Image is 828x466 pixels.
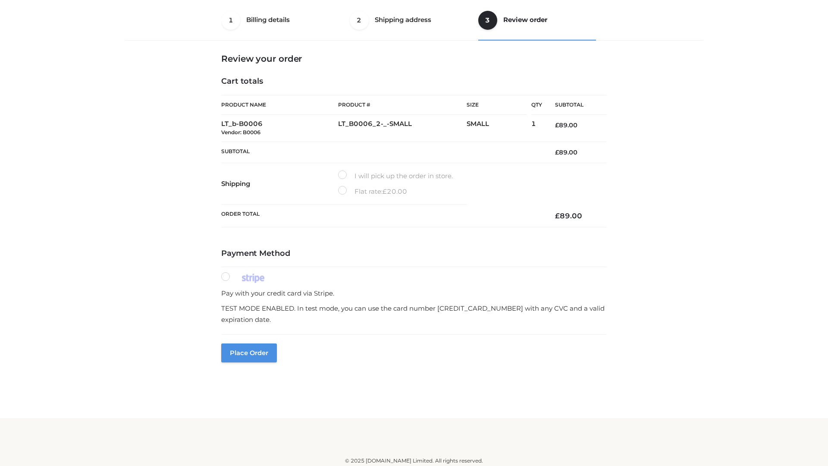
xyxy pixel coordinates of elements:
th: Qty [531,95,542,115]
h4: Payment Method [221,249,607,258]
p: TEST MODE ENABLED. In test mode, you can use the card number [CREDIT_CARD_NUMBER] with any CVC an... [221,303,607,325]
p: Pay with your credit card via Stripe. [221,288,607,299]
bdi: 89.00 [555,211,582,220]
th: Product Name [221,95,338,115]
span: £ [555,121,559,129]
th: Subtotal [542,95,607,115]
label: Flat rate: [338,186,407,197]
span: £ [555,148,559,156]
bdi: 89.00 [555,148,577,156]
th: Shipping [221,163,338,205]
span: £ [555,211,560,220]
h3: Review your order [221,54,607,64]
td: SMALL [467,115,531,142]
bdi: 20.00 [383,187,407,195]
small: Vendor: B0006 [221,129,260,135]
bdi: 89.00 [555,121,577,129]
label: I will pick up the order in store. [338,170,453,182]
td: 1 [531,115,542,142]
span: £ [383,187,387,195]
button: Place order [221,343,277,362]
td: LT_B0006_2-_-SMALL [338,115,467,142]
td: LT_b-B0006 [221,115,338,142]
th: Order Total [221,205,542,227]
div: © 2025 [DOMAIN_NAME] Limited. All rights reserved. [128,457,700,465]
th: Size [467,95,527,115]
th: Subtotal [221,142,542,163]
th: Product # [338,95,467,115]
h4: Cart totals [221,77,607,86]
